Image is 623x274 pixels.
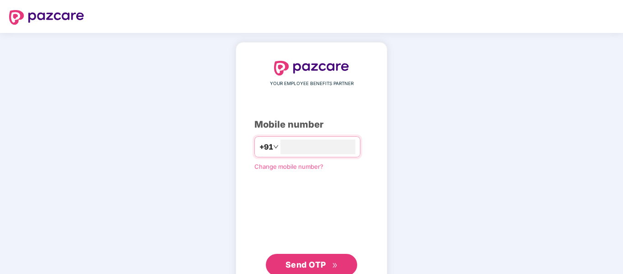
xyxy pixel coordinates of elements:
[273,144,279,150] span: down
[285,260,326,269] span: Send OTP
[259,141,273,153] span: +91
[9,10,84,25] img: logo
[332,263,338,269] span: double-right
[274,61,349,75] img: logo
[270,80,354,87] span: YOUR EMPLOYEE BENEFITS PARTNER
[254,118,369,132] div: Mobile number
[254,163,323,170] a: Change mobile number?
